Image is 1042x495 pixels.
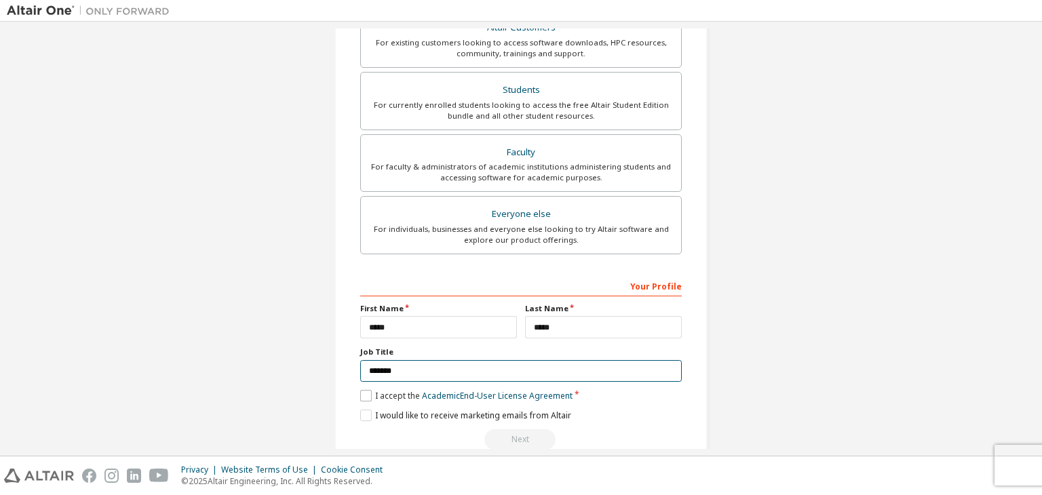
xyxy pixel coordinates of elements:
[369,37,673,59] div: For existing customers looking to access software downloads, HPC resources, community, trainings ...
[369,224,673,245] div: For individuals, businesses and everyone else looking to try Altair software and explore our prod...
[360,410,571,421] label: I would like to receive marketing emails from Altair
[181,475,391,487] p: © 2025 Altair Engineering, Inc. All Rights Reserved.
[7,4,176,18] img: Altair One
[369,205,673,224] div: Everyone else
[360,303,517,314] label: First Name
[360,429,682,450] div: Read and acccept EULA to continue
[104,469,119,483] img: instagram.svg
[127,469,141,483] img: linkedin.svg
[369,81,673,100] div: Students
[149,469,169,483] img: youtube.svg
[221,464,321,475] div: Website Terms of Use
[525,303,682,314] label: Last Name
[181,464,221,475] div: Privacy
[360,390,573,401] label: I accept the
[360,346,682,357] label: Job Title
[321,464,391,475] div: Cookie Consent
[82,469,96,483] img: facebook.svg
[422,390,573,401] a: Academic End-User License Agreement
[4,469,74,483] img: altair_logo.svg
[369,100,673,121] div: For currently enrolled students looking to access the free Altair Student Edition bundle and all ...
[369,161,673,183] div: For faculty & administrators of academic institutions administering students and accessing softwa...
[360,275,682,296] div: Your Profile
[369,143,673,162] div: Faculty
